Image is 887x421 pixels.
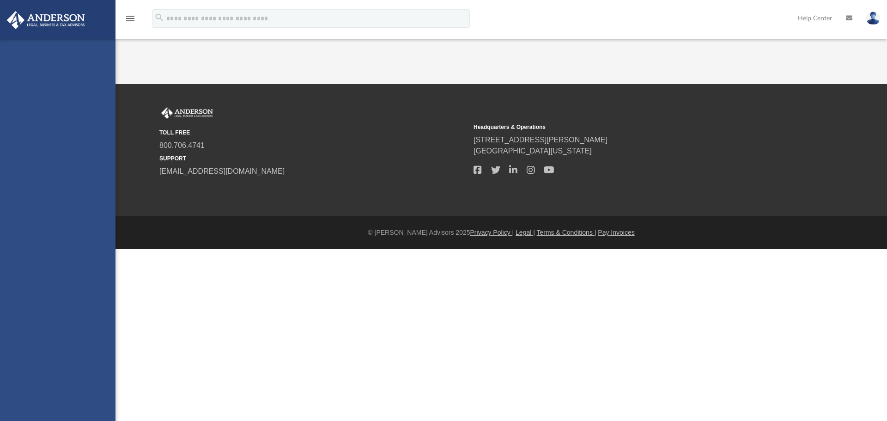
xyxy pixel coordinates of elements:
img: User Pic [866,12,880,25]
a: Pay Invoices [598,229,634,236]
a: [STREET_ADDRESS][PERSON_NAME] [474,136,608,144]
a: [EMAIL_ADDRESS][DOMAIN_NAME] [159,167,285,175]
img: Anderson Advisors Platinum Portal [159,107,215,119]
small: SUPPORT [159,154,467,163]
a: [GEOGRAPHIC_DATA][US_STATE] [474,147,592,155]
a: 800.706.4741 [159,141,205,149]
div: © [PERSON_NAME] Advisors 2025 [115,228,887,238]
a: Terms & Conditions | [537,229,596,236]
a: Legal | [516,229,535,236]
i: search [154,12,164,23]
img: Anderson Advisors Platinum Portal [4,11,88,29]
a: Privacy Policy | [470,229,514,236]
small: TOLL FREE [159,128,467,137]
a: menu [125,18,136,24]
i: menu [125,13,136,24]
small: Headquarters & Operations [474,123,781,131]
